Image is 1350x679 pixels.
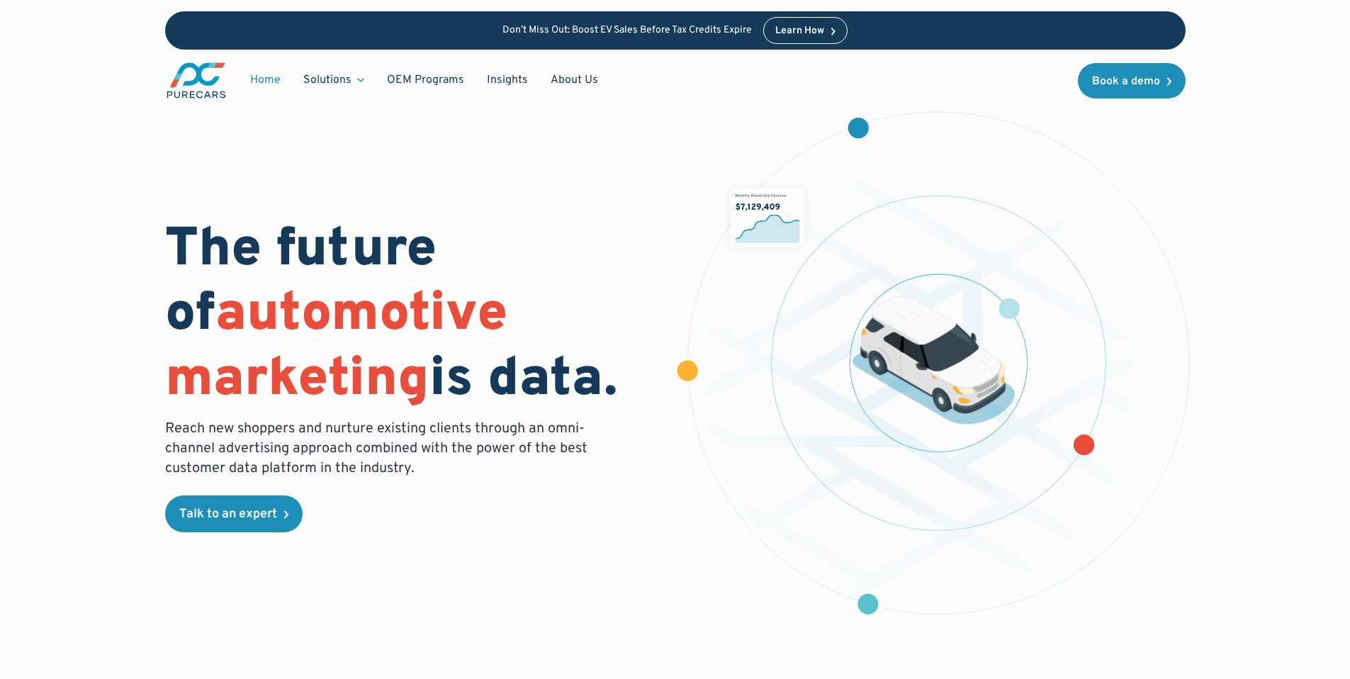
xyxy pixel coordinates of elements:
div: Talk to an expert [179,508,277,521]
div: Solutions [292,67,376,94]
a: Book a demo [1078,63,1186,99]
a: About Us [539,67,609,94]
a: Talk to an expert [165,495,303,532]
div: Learn How [775,26,824,36]
img: illustration of a vehicle [852,296,1015,425]
p: Reach new shoppers and nurture existing clients through an omni-channel advertising approach comb... [165,419,596,478]
img: chart showing monthly dealership revenue of $7m [731,188,804,247]
a: main [165,61,227,100]
img: purecars logo [165,61,227,100]
div: Book a demo [1092,76,1160,87]
a: Home [239,67,292,94]
a: Insights [476,67,539,94]
p: Don’t Miss Out: Boost EV Sales Before Tax Credits Expire [502,25,752,37]
span: automotive marketing [165,281,507,414]
a: Learn How [763,17,848,44]
a: OEM Programs [376,67,476,94]
div: Solutions [303,72,351,88]
h1: The future of is data. [165,219,658,413]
